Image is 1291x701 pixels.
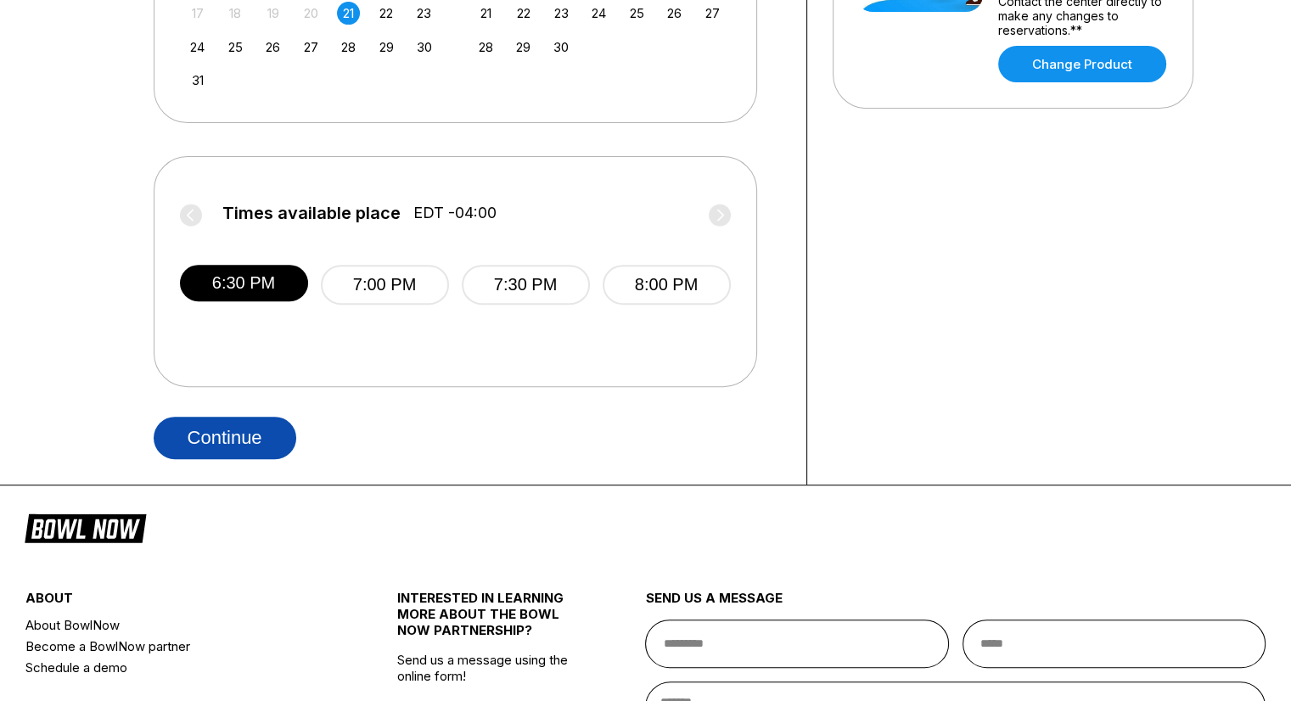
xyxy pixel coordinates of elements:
div: Choose Saturday, August 30th, 2025 [413,36,435,59]
div: Choose Sunday, August 24th, 2025 [186,36,209,59]
div: Choose Friday, August 22nd, 2025 [375,2,398,25]
span: EDT -04:00 [413,204,497,222]
div: Not available Wednesday, August 20th, 2025 [300,2,323,25]
button: Continue [154,417,296,459]
button: 8:00 PM [603,265,731,305]
div: Not available Monday, August 18th, 2025 [224,2,247,25]
a: Become a BowlNow partner [25,636,335,657]
div: Choose Saturday, September 27th, 2025 [701,2,724,25]
button: 7:30 PM [462,265,590,305]
div: Choose Tuesday, September 30th, 2025 [550,36,573,59]
div: Choose Friday, September 26th, 2025 [663,2,686,25]
div: Choose Tuesday, September 23rd, 2025 [550,2,573,25]
a: About BowlNow [25,614,335,636]
div: Choose Wednesday, August 27th, 2025 [300,36,323,59]
div: INTERESTED IN LEARNING MORE ABOUT THE BOWL NOW PARTNERSHIP? [397,590,583,652]
div: Choose Wednesday, September 24th, 2025 [587,2,610,25]
div: Not available Sunday, August 17th, 2025 [186,2,209,25]
div: send us a message [645,590,1266,620]
div: Choose Friday, August 29th, 2025 [375,36,398,59]
button: 6:30 PM [180,265,308,301]
a: Change Product [998,46,1166,82]
div: Choose Monday, August 25th, 2025 [224,36,247,59]
div: Choose Saturday, August 23rd, 2025 [413,2,435,25]
a: Schedule a demo [25,657,335,678]
span: Times available place [222,204,401,222]
div: Choose Monday, September 22nd, 2025 [512,2,535,25]
div: Choose Sunday, September 28th, 2025 [474,36,497,59]
div: Choose Thursday, September 25th, 2025 [626,2,648,25]
div: Choose Thursday, August 21st, 2025 [337,2,360,25]
div: Choose Monday, September 29th, 2025 [512,36,535,59]
div: Choose Thursday, August 28th, 2025 [337,36,360,59]
div: Choose Tuesday, August 26th, 2025 [261,36,284,59]
div: Not available Tuesday, August 19th, 2025 [261,2,284,25]
button: 7:00 PM [321,265,449,305]
div: Choose Sunday, August 31st, 2025 [186,69,209,92]
div: about [25,590,335,614]
div: Choose Sunday, September 21st, 2025 [474,2,497,25]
